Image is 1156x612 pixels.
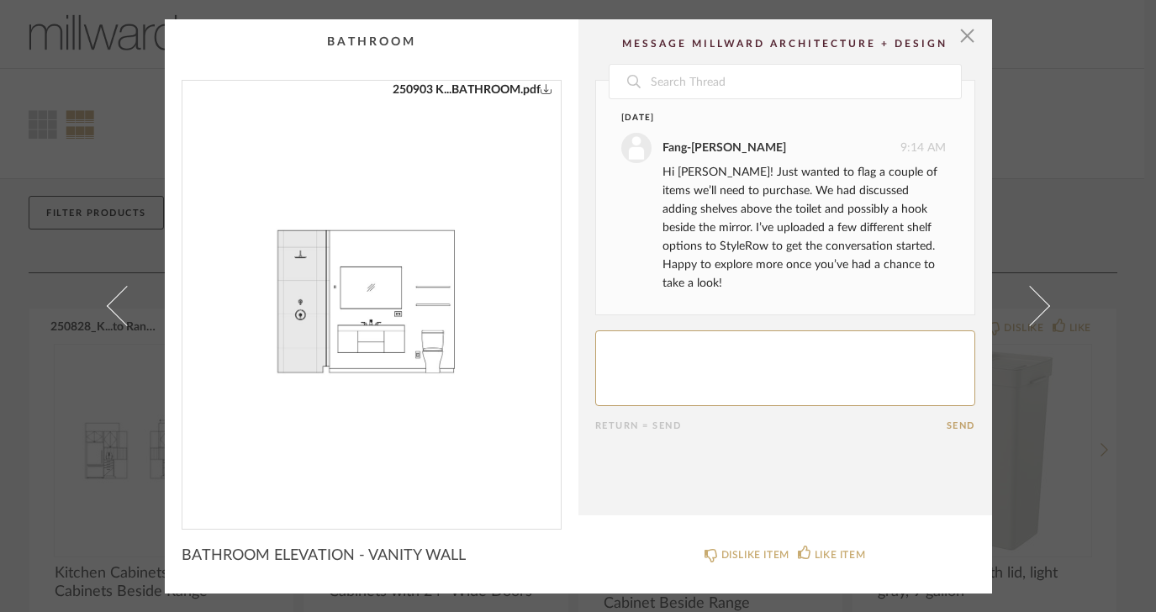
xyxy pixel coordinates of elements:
div: DISLIKE ITEM [721,546,789,563]
div: 9:14 AM [621,133,946,163]
button: Send [947,420,975,431]
a: 250903 K...BATHROOM.pdf [393,81,552,99]
div: [DATE] [621,112,915,124]
button: Close [951,19,984,53]
span: BATHROOM ELEVATION - VANITY WALL [182,546,466,565]
div: Hi [PERSON_NAME]! Just wanted to flag a couple of items we’ll need to purchase. We had discussed ... [662,163,946,293]
div: Fang-[PERSON_NAME] [662,139,786,157]
input: Search Thread [649,65,961,98]
div: LIKE ITEM [815,546,865,563]
div: Return = Send [595,420,947,431]
div: 0 [182,81,561,515]
img: 3b58dedc-bdf2-4a24-9f52-60d680b8d350_1000x1000.jpg [182,81,561,515]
